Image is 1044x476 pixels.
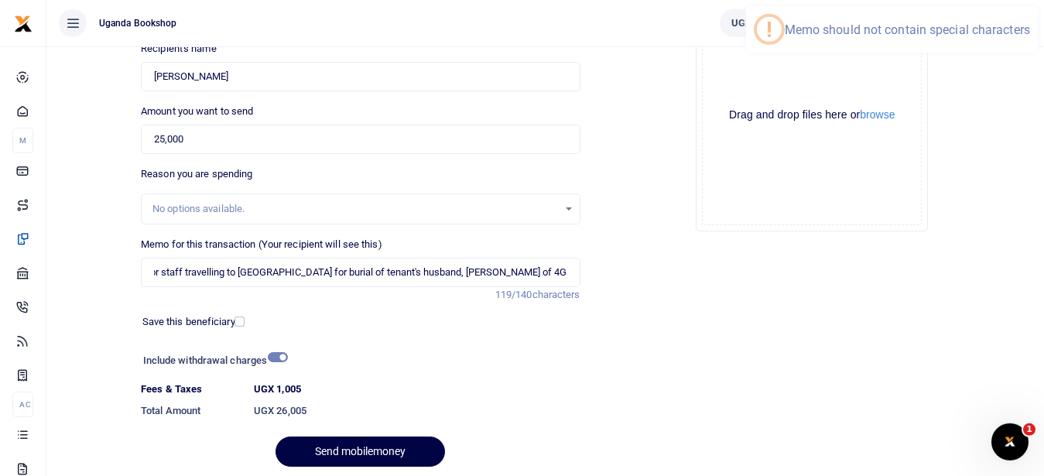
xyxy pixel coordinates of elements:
div: Memo should not contain special characters [785,22,1030,37]
span: 1 [1023,423,1035,436]
a: logo-small logo-large logo-large [14,17,33,29]
span: characters [532,289,580,300]
div: ! [766,17,772,42]
li: Wallet ballance [714,9,807,37]
a: UGX 878,148 [720,9,801,37]
li: Ac [12,392,33,417]
img: logo-small [14,15,33,33]
input: Loading name... [141,62,580,91]
input: UGX [141,125,580,154]
iframe: Intercom live chat [991,423,1029,461]
dt: Fees & Taxes [135,382,248,397]
span: UGX 878,148 [731,15,789,31]
label: Amount you want to send [141,104,253,119]
label: Save this beneficiary [142,314,235,330]
span: Uganda bookshop [93,16,183,30]
span: 119/140 [495,289,532,300]
label: Memo for this transaction (Your recipient will see this) [141,237,382,252]
label: Recipient's name [141,41,217,57]
div: Drag and drop files here or [703,108,921,122]
button: Send mobilemoney [276,437,445,467]
input: Enter extra information [141,258,580,287]
h6: UGX 26,005 [254,405,580,417]
label: Reason you are spending [141,166,252,182]
button: browse [860,109,895,120]
h6: Include withdrawal charges [143,354,281,367]
h6: Total Amount [141,405,241,417]
label: UGX 1,005 [254,382,301,397]
li: M [12,128,33,153]
div: No options available. [152,201,557,217]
